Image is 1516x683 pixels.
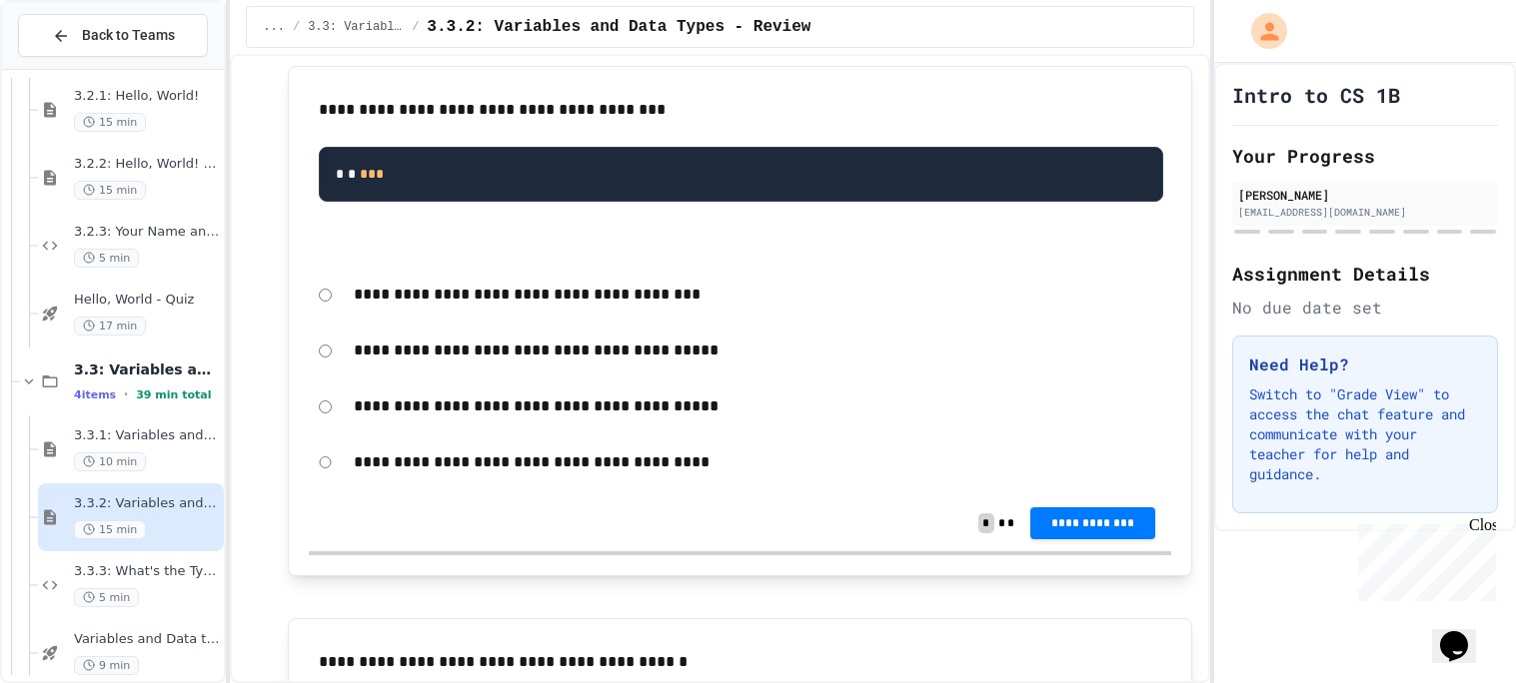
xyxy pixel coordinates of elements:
span: 15 min [74,520,146,539]
span: 15 min [74,113,146,132]
span: 9 min [74,656,139,675]
span: 4 items [74,388,116,401]
div: Chat with us now!Close [8,8,138,127]
span: 3.2.2: Hello, World! - Review [74,156,220,173]
span: 3.3.3: What's the Type? [74,563,220,580]
div: My Account [1230,8,1292,54]
span: Hello, World - Quiz [74,292,220,309]
span: 10 min [74,452,146,471]
span: 17 min [74,317,146,336]
span: 3.2.3: Your Name and Favorite Movie [74,224,220,241]
h2: Your Progress [1232,142,1498,170]
button: Back to Teams [18,14,208,57]
div: [EMAIL_ADDRESS][DOMAIN_NAME] [1238,205,1492,220]
span: 15 min [74,181,146,200]
span: 3.3.1: Variables and Data Types [74,427,220,444]
span: Back to Teams [82,25,175,46]
span: 39 min total [136,388,211,401]
span: • [124,386,128,402]
p: Switch to "Grade View" to access the chat feature and communicate with your teacher for help and ... [1249,384,1481,484]
span: ... [263,19,285,35]
span: / [293,19,300,35]
span: 3.3.2: Variables and Data Types - Review [427,15,810,39]
h2: Assignment Details [1232,260,1498,288]
span: / [412,19,419,35]
span: 3.3: Variables and Data Types [74,360,220,378]
iframe: chat widget [1350,516,1496,601]
h1: Intro to CS 1B [1232,81,1400,109]
span: 3.3.2: Variables and Data Types - Review [74,495,220,512]
h3: Need Help? [1249,352,1481,376]
iframe: chat widget [1432,603,1496,663]
div: [PERSON_NAME] [1238,186,1492,204]
div: No due date set [1232,296,1498,320]
span: 3.2.1: Hello, World! [74,88,220,105]
span: 5 min [74,249,139,268]
span: 3.3: Variables and Data Types [308,19,404,35]
span: 5 min [74,588,139,607]
span: Variables and Data types - quiz [74,631,220,648]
